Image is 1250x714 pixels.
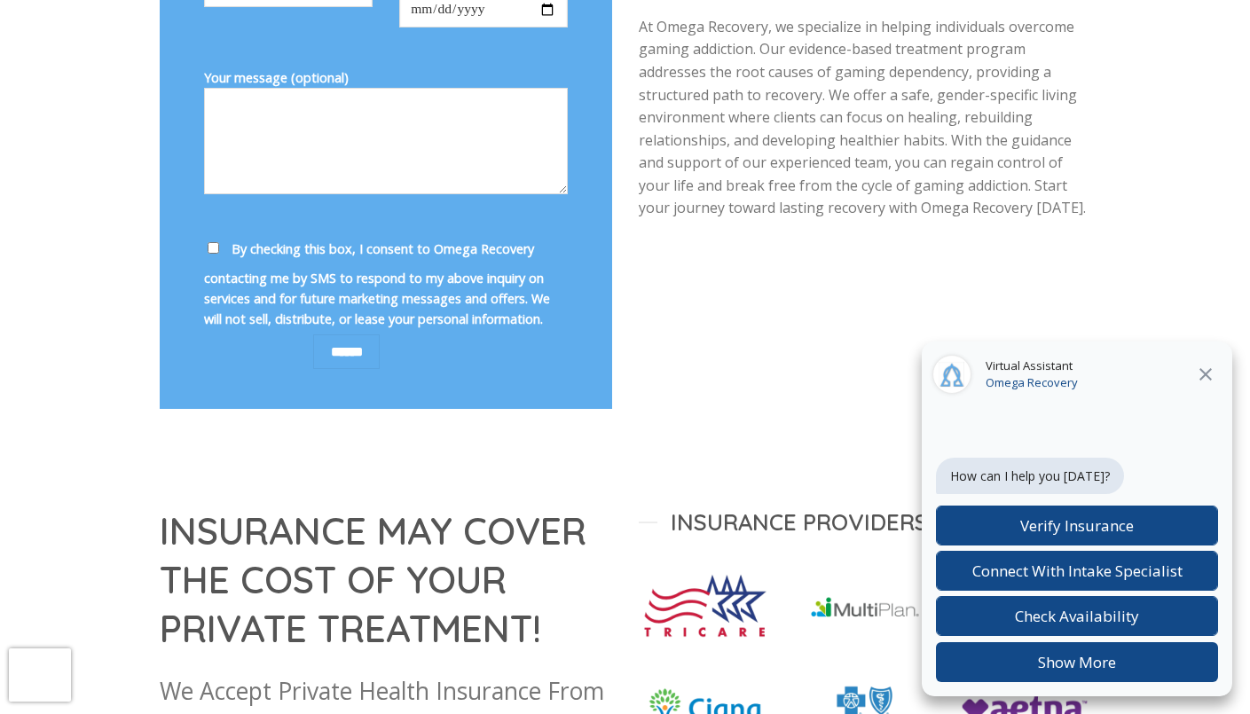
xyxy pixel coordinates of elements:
label: Your message (optional) [204,67,568,207]
p: At Omega Recovery, we specialize in helping individuals overcome gaming addiction. Our evidence-b... [639,16,1091,220]
span: By checking this box, I consent to Omega Recovery contacting me by SMS to respond to my above inq... [204,240,550,327]
strong: INSURANCE MAY COVER THE COST OF YOUR PRIVATE TREATMENT! [160,507,586,652]
span: Insurance Providers we Accept [671,507,1059,537]
input: By checking this box, I consent to Omega Recovery contacting me by SMS to respond to my above inq... [208,242,219,254]
textarea: Your message (optional) [204,88,568,194]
